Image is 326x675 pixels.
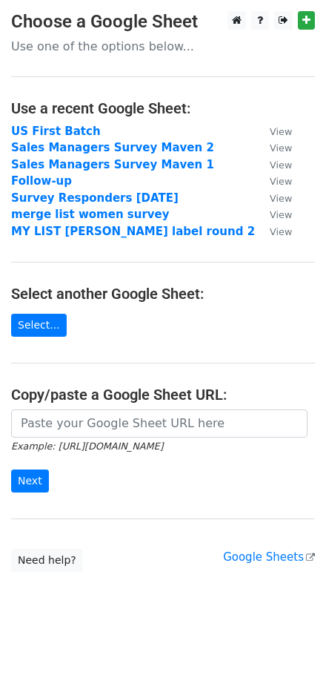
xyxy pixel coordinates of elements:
[11,208,170,221] a: merge list women survey
[11,285,315,303] h4: Select another Google Sheet:
[11,141,214,154] a: Sales Managers Survey Maven 2
[270,126,292,137] small: View
[270,226,292,237] small: View
[11,441,163,452] small: Example: [URL][DOMAIN_NAME]
[11,158,214,171] a: Sales Managers Survey Maven 1
[11,409,307,438] input: Paste your Google Sheet URL here
[11,225,255,238] a: MY LIST [PERSON_NAME] label round 2
[270,176,292,187] small: View
[270,142,292,154] small: View
[11,386,315,404] h4: Copy/paste a Google Sheet URL:
[11,39,315,54] p: Use one of the options below...
[255,191,292,205] a: View
[270,209,292,220] small: View
[11,174,72,188] a: Follow-up
[11,125,101,138] a: US First Batch
[255,174,292,188] a: View
[11,191,179,205] a: Survey Responders [DATE]
[11,11,315,33] h3: Choose a Google Sheet
[11,314,67,337] a: Select...
[270,193,292,204] small: View
[11,549,83,572] a: Need help?
[270,159,292,171] small: View
[11,99,315,117] h4: Use a recent Google Sheet:
[255,158,292,171] a: View
[255,125,292,138] a: View
[255,225,292,238] a: View
[11,470,49,493] input: Next
[223,550,315,564] a: Google Sheets
[255,141,292,154] a: View
[255,208,292,221] a: View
